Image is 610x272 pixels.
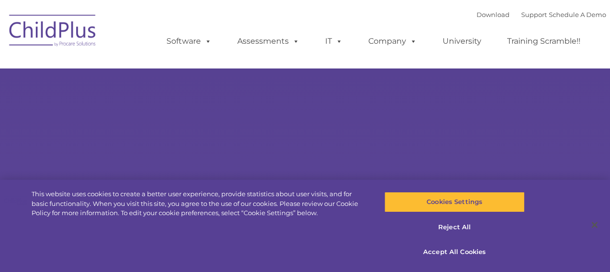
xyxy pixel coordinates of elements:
a: Software [157,32,221,51]
button: Reject All [384,217,525,238]
img: ChildPlus by Procare Solutions [4,8,101,56]
a: Download [477,11,510,18]
a: Training Scramble!! [497,32,590,51]
a: Schedule A Demo [549,11,606,18]
a: Assessments [228,32,309,51]
button: Accept All Cookies [384,242,525,262]
a: University [433,32,491,51]
font: | [477,11,606,18]
a: IT [315,32,352,51]
a: Company [359,32,427,51]
div: This website uses cookies to create a better user experience, provide statistics about user visit... [32,189,366,218]
button: Cookies Settings [384,192,525,212]
a: Support [521,11,547,18]
button: Close [584,214,605,236]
